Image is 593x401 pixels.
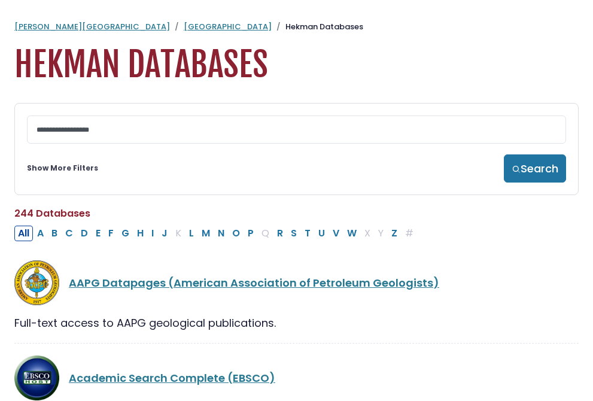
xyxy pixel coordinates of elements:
button: Filter Results U [315,226,329,241]
div: Full-text access to AAPG geological publications. [14,315,579,331]
a: [PERSON_NAME][GEOGRAPHIC_DATA] [14,21,170,32]
button: Filter Results Z [388,226,401,241]
button: Filter Results C [62,226,77,241]
button: Filter Results P [244,226,257,241]
div: Alpha-list to filter by first letter of database name [14,225,418,240]
li: Hekman Databases [272,21,363,33]
button: Filter Results N [214,226,228,241]
button: Filter Results H [133,226,147,241]
button: Filter Results G [118,226,133,241]
button: Filter Results R [273,226,287,241]
button: Filter Results W [343,226,360,241]
a: Academic Search Complete (EBSCO) [69,370,275,385]
button: All [14,226,33,241]
button: Filter Results O [229,226,244,241]
button: Filter Results E [92,226,104,241]
button: Filter Results B [48,226,61,241]
button: Filter Results F [105,226,117,241]
button: Filter Results M [198,226,214,241]
button: Filter Results A [34,226,47,241]
nav: breadcrumb [14,21,579,33]
input: Search database by title or keyword [27,116,566,144]
h1: Hekman Databases [14,45,579,85]
button: Filter Results J [158,226,171,241]
button: Search [504,154,566,183]
a: Show More Filters [27,163,98,174]
button: Filter Results V [329,226,343,241]
button: Filter Results I [148,226,157,241]
a: [GEOGRAPHIC_DATA] [184,21,272,32]
button: Filter Results T [301,226,314,241]
button: Filter Results D [77,226,92,241]
span: 244 Databases [14,206,90,220]
a: AAPG Datapages (American Association of Petroleum Geologists) [69,275,439,290]
button: Filter Results S [287,226,300,241]
button: Filter Results L [185,226,197,241]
